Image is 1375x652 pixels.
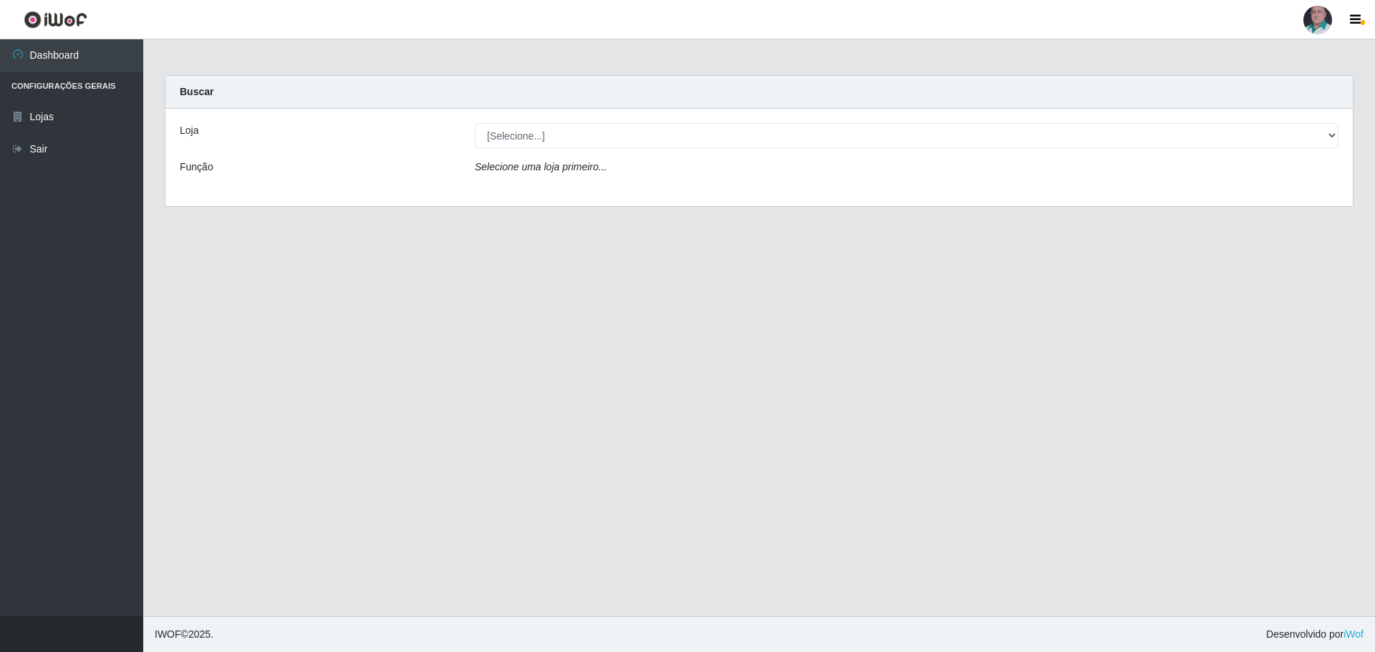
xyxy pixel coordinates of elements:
[180,86,213,97] strong: Buscar
[180,123,198,138] label: Loja
[475,161,607,172] i: Selecione uma loja primeiro...
[1343,628,1364,640] a: iWof
[155,627,213,642] span: © 2025 .
[155,628,181,640] span: IWOF
[180,160,213,175] label: Função
[1266,627,1364,642] span: Desenvolvido por
[24,11,87,29] img: CoreUI Logo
